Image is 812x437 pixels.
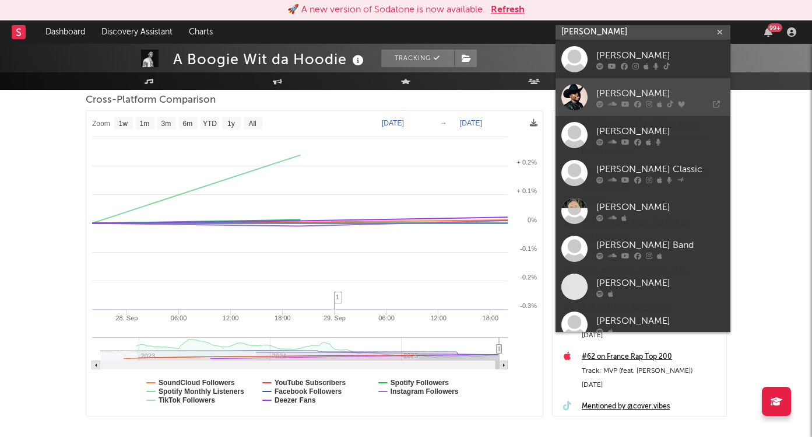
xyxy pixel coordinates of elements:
[596,162,725,176] div: [PERSON_NAME] Classic
[596,200,725,214] div: [PERSON_NAME]
[381,50,454,67] button: Tracking
[181,20,221,44] a: Charts
[516,187,537,194] text: + 0.1%
[390,379,448,387] text: Spotify Followers
[520,245,537,252] text: -0.1%
[139,120,149,128] text: 1m
[227,120,235,128] text: 1y
[516,159,537,166] text: + 0.2%
[161,120,171,128] text: 3m
[115,314,138,321] text: 28. Sep
[556,306,730,344] a: [PERSON_NAME]
[482,314,498,321] text: 18:00
[528,216,537,223] text: 0%
[378,314,395,321] text: 06:00
[170,314,187,321] text: 06:00
[582,328,720,342] div: [DATE]
[93,20,181,44] a: Discovery Assistant
[390,387,458,396] text: Instagram Followers
[274,387,342,396] text: Facebook Followers
[92,120,110,128] text: Zoom
[582,400,720,414] a: Mentioned by @cover.vibes
[596,48,725,62] div: [PERSON_NAME]
[86,93,216,107] span: Cross-Platform Comparison
[596,124,725,138] div: [PERSON_NAME]
[430,314,447,321] text: 12:00
[274,396,315,404] text: Deezer Fans
[582,378,720,392] div: [DATE]
[556,25,730,40] input: Search for artists
[556,230,730,268] a: [PERSON_NAME] Band
[556,268,730,306] a: [PERSON_NAME]
[460,119,482,127] text: [DATE]
[520,274,537,281] text: -0.2%
[440,119,447,127] text: →
[159,387,244,396] text: Spotify Monthly Listeners
[582,364,720,378] div: Track: MVP (feat. [PERSON_NAME])
[37,20,93,44] a: Dashboard
[556,116,730,154] a: [PERSON_NAME]
[556,192,730,230] a: [PERSON_NAME]
[596,238,725,252] div: [PERSON_NAME] Band
[182,120,192,128] text: 6m
[596,276,725,290] div: [PERSON_NAME]
[556,154,730,192] a: [PERSON_NAME] Classic
[275,314,291,321] text: 18:00
[582,350,720,364] a: #62 on France Rap Top 200
[596,86,725,100] div: [PERSON_NAME]
[491,3,525,17] button: Refresh
[596,314,725,328] div: [PERSON_NAME]
[274,379,346,387] text: YouTube Subscribers
[520,302,537,309] text: -0.3%
[248,120,256,128] text: All
[768,23,782,32] div: 99 +
[222,314,238,321] text: 12:00
[382,119,404,127] text: [DATE]
[764,27,772,37] button: 99+
[118,120,128,128] text: 1w
[159,379,235,387] text: SoundCloud Followers
[323,314,345,321] text: 29. Sep
[159,396,215,404] text: TikTok Followers
[287,3,485,17] div: 🚀 A new version of Sodatone is now available.
[582,414,720,428] div: 53,800 Followers
[556,40,730,78] a: [PERSON_NAME]
[173,50,367,69] div: A Boogie Wit da Hoodie
[336,293,339,300] span: 1
[202,120,216,128] text: YTD
[556,78,730,116] a: [PERSON_NAME]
